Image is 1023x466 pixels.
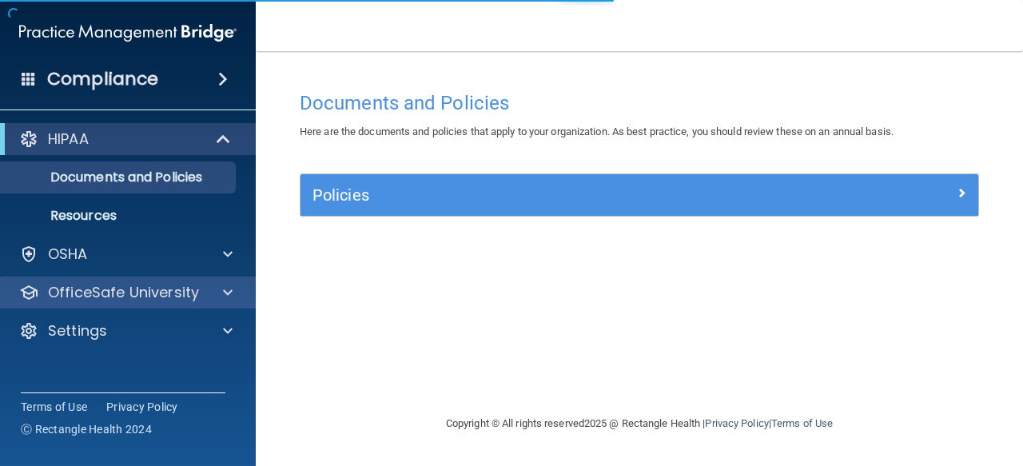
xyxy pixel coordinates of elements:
div: Copyright © All rights reserved 2025 @ Rectangle Health | | [348,398,931,449]
p: OfficeSafe University [48,283,199,302]
h4: Compliance [47,68,158,90]
h4: Documents and Policies [300,93,979,114]
p: OSHA [48,245,88,264]
a: OfficeSafe University [19,283,233,302]
a: HIPAA [19,129,232,149]
p: Documents and Policies [10,169,229,185]
p: Settings [48,321,107,341]
span: Ⓒ Rectangle Health 2024 [21,421,152,437]
h5: Policies [312,186,797,204]
a: Privacy Policy [705,417,768,429]
a: Privacy Policy [106,399,178,415]
p: Resources [10,208,229,224]
img: PMB logo [19,17,237,49]
span: Here are the documents and policies that apply to your organization. As best practice, you should... [300,125,894,137]
p: HIPAA [48,129,89,149]
a: Policies [312,182,966,208]
a: OSHA [19,245,233,264]
a: Terms of Use [21,399,87,415]
a: Settings [19,321,233,341]
a: Terms of Use [771,417,833,429]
